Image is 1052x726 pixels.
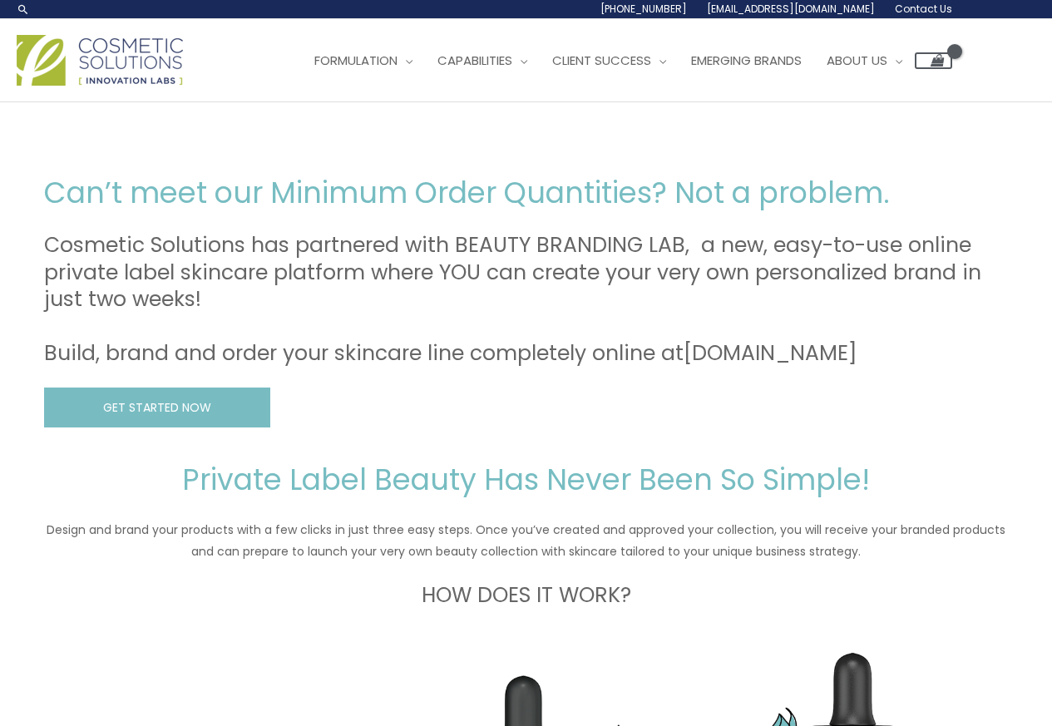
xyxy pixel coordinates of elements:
span: Emerging Brands [691,52,802,69]
a: [DOMAIN_NAME] [684,338,857,368]
span: Capabilities [437,52,512,69]
span: Client Success [552,52,651,69]
span: Formulation [314,52,398,69]
a: View Shopping Cart, empty [915,52,952,69]
nav: Site Navigation [289,36,952,86]
a: Formulation [302,36,425,86]
a: About Us [814,36,915,86]
span: Contact Us [895,2,952,16]
a: Emerging Brands [679,36,814,86]
h3: HOW DOES IT WORK? [44,582,1009,610]
h2: Private Label Beauty Has Never Been So Simple! [44,461,1009,499]
span: [PHONE_NUMBER] [600,2,687,16]
span: [EMAIL_ADDRESS][DOMAIN_NAME] [707,2,875,16]
h3: Cosmetic Solutions has partnered with BEAUTY BRANDING LAB, a new, easy-to-use online private labe... [44,232,1009,368]
h2: Can’t meet our Minimum Order Quantities? Not a problem. [44,174,1009,212]
a: Capabilities [425,36,540,86]
a: Search icon link [17,2,30,16]
span: About Us [827,52,887,69]
a: Client Success [540,36,679,86]
p: Design and brand your products with a few clicks in just three easy steps. Once you’ve created an... [44,519,1009,562]
a: GET STARTED NOW [44,388,270,428]
img: Cosmetic Solutions Logo [17,35,183,86]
